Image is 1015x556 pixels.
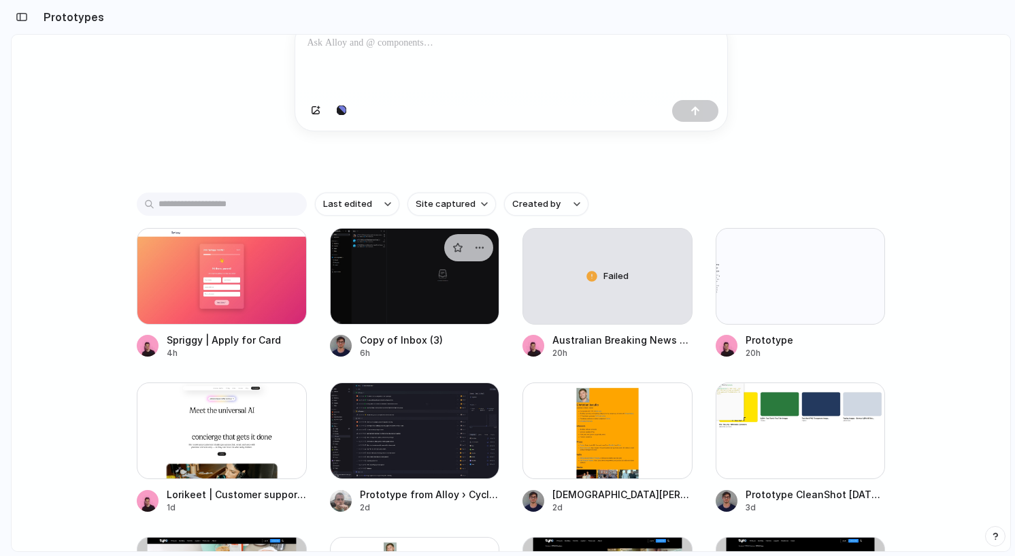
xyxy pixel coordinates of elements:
[552,502,693,514] div: 2d
[38,9,104,25] h2: Prototypes
[167,333,281,347] div: Spriggy | Apply for Card
[360,502,500,514] div: 2d
[315,193,399,216] button: Last edited
[716,228,886,359] a: PrototypePrototype20h
[746,487,886,502] div: Prototype CleanShot [DATE] 13.32.03@2x.png
[323,197,372,211] span: Last edited
[330,382,500,514] a: Prototype from Alloy › Cycle 2Prototype from Alloy › Cycle 22d
[360,347,443,359] div: 6h
[137,228,307,359] a: Spriggy | Apply for CardSpriggy | Apply for Card4h
[603,269,629,283] span: Failed
[552,347,693,359] div: 20h
[504,193,588,216] button: Created by
[137,382,307,514] a: Lorikeet | Customer support universal AI conciergeLorikeet | Customer support universal AI concie...
[167,502,307,514] div: 1d
[552,487,693,502] div: [DEMOGRAPHIC_DATA][PERSON_NAME]
[716,382,886,514] a: Prototype CleanShot 2025-05-08 at 13.32.03@2x.pngPrototype CleanShot [DATE] 13.32.03@2x.png3d
[167,487,307,502] div: Lorikeet | Customer support universal AI concierge
[330,228,500,359] a: Copy of Inbox (3)Copy of Inbox (3)6h
[746,502,886,514] div: 3d
[746,333,793,347] div: Prototype
[522,228,693,359] a: FailedAustralian Breaking News Headlines & World News Online | [DOMAIN_NAME]20h
[360,487,500,502] div: Prototype from Alloy › Cycle 2
[522,382,693,514] a: Christian Iacullo[DEMOGRAPHIC_DATA][PERSON_NAME]2d
[552,333,693,347] div: Australian Breaking News Headlines & World News Online | [DOMAIN_NAME]
[512,197,561,211] span: Created by
[746,347,793,359] div: 20h
[407,193,496,216] button: Site captured
[416,197,476,211] span: Site captured
[360,333,443,347] div: Copy of Inbox (3)
[167,347,281,359] div: 4h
